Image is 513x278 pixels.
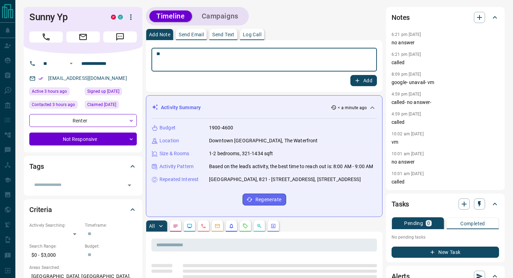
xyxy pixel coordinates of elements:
[187,223,192,229] svg: Lead Browsing Activity
[392,79,499,86] p: google- unavail- vm
[243,32,261,37] p: Log Call
[392,132,424,136] p: 10:02 am [DATE]
[209,150,273,157] p: 1-2 bedrooms, 321-1434 sqft
[29,243,81,249] p: Search Range:
[149,224,155,228] p: All
[159,150,189,157] p: Size & Rooms
[392,158,499,166] p: no answer
[392,52,421,57] p: 6:21 pm [DATE]
[392,9,499,26] div: Notes
[392,232,499,242] p: No pending tasks
[392,92,421,97] p: 4:59 pm [DATE]
[209,163,373,170] p: Based on the lead's activity, the best time to reach out is: 8:00 AM - 9:00 AM
[392,59,499,66] p: called
[338,105,367,111] p: < a minute ago
[29,114,137,127] div: Renter
[404,221,423,226] p: Pending
[201,223,206,229] svg: Calls
[392,247,499,258] button: New Task
[66,31,100,43] span: Email
[195,10,245,22] button: Campaigns
[270,223,276,229] svg: Agent Actions
[48,75,127,81] a: [EMAIL_ADDRESS][DOMAIN_NAME]
[38,76,43,81] svg: Email Verified
[209,137,318,144] p: Downtown [GEOGRAPHIC_DATA], The Waterfront
[209,124,233,132] p: 1900-4600
[392,72,421,77] p: 8:09 pm [DATE]
[152,101,377,114] div: Activity Summary< a minute ago
[85,222,137,228] p: Timeframe:
[87,88,119,95] span: Signed up [DATE]
[392,196,499,212] div: Tasks
[256,223,262,229] svg: Opportunities
[29,12,101,23] h1: Sunny Yp
[243,223,248,229] svg: Requests
[29,88,81,97] div: Mon Aug 18 2025
[87,101,116,108] span: Claimed [DATE]
[29,158,137,175] div: Tags
[159,176,199,183] p: Repeated Interest
[29,222,81,228] p: Actively Searching:
[29,31,63,43] span: Call
[212,32,235,37] p: Send Text
[159,124,176,132] p: Budget
[243,194,286,205] button: Regenerate
[111,15,116,20] div: property.ca
[392,138,499,146] p: vm
[392,171,424,176] p: 10:01 am [DATE]
[29,201,137,218] div: Criteria
[149,10,192,22] button: Timeline
[392,178,499,186] p: called
[392,12,410,23] h2: Notes
[29,101,81,111] div: Mon Aug 18 2025
[350,75,377,86] button: Add
[392,39,499,46] p: no answer
[32,101,75,108] span: Contacted 3 hours ago
[29,133,137,145] div: Not Responsive
[159,163,194,170] p: Activity Pattern
[118,15,123,20] div: condos.ca
[67,59,75,68] button: Open
[125,180,134,190] button: Open
[32,88,67,95] span: Active 3 hours ago
[392,32,421,37] p: 6:21 pm [DATE]
[392,119,499,126] p: called
[215,223,220,229] svg: Emails
[392,99,499,106] p: called- no answer-
[392,112,421,117] p: 4:59 pm [DATE]
[29,204,52,215] h2: Criteria
[209,176,361,183] p: [GEOGRAPHIC_DATA], 821 - [STREET_ADDRESS], [STREET_ADDRESS]
[149,32,170,37] p: Add Note
[229,223,234,229] svg: Listing Alerts
[427,221,430,226] p: 0
[161,104,201,111] p: Activity Summary
[103,31,137,43] span: Message
[159,137,179,144] p: Location
[85,88,137,97] div: Mon Jun 03 2024
[85,101,137,111] div: Sat Apr 05 2025
[29,161,44,172] h2: Tags
[392,151,424,156] p: 10:01 am [DATE]
[392,198,409,210] h2: Tasks
[173,223,178,229] svg: Notes
[179,32,204,37] p: Send Email
[85,243,137,249] p: Budget:
[29,249,81,261] p: $0 - $3,000
[29,264,137,271] p: Areas Searched:
[460,221,485,226] p: Completed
